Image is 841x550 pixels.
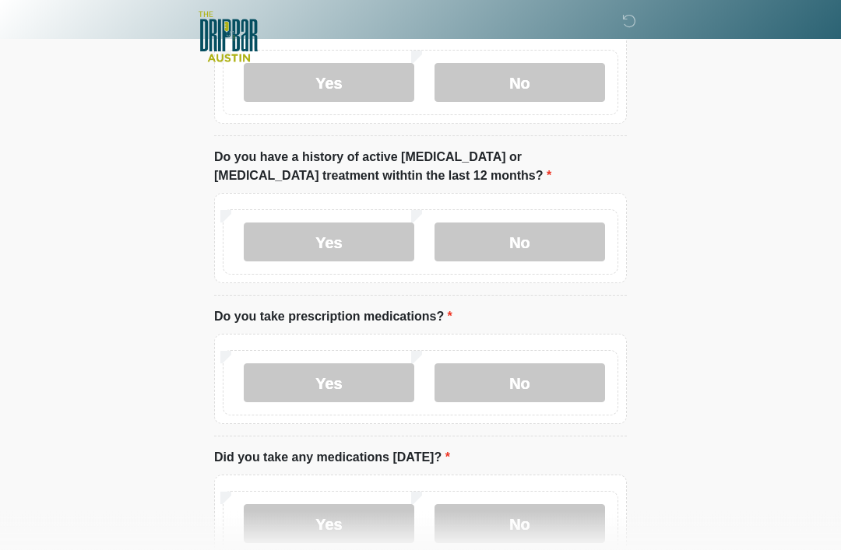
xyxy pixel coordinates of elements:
label: Yes [244,364,414,403]
label: No [435,223,605,262]
label: Do you take prescription medications? [214,308,452,327]
label: Yes [244,505,414,544]
label: No [435,364,605,403]
label: Do you have a history of active [MEDICAL_DATA] or [MEDICAL_DATA] treatment withtin the last 12 mo... [214,149,627,186]
label: Yes [244,64,414,103]
label: Did you take any medications [DATE]? [214,449,450,468]
img: The DRIPBaR - Austin The Domain Logo [199,12,258,62]
label: No [435,64,605,103]
label: No [435,505,605,544]
label: Yes [244,223,414,262]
